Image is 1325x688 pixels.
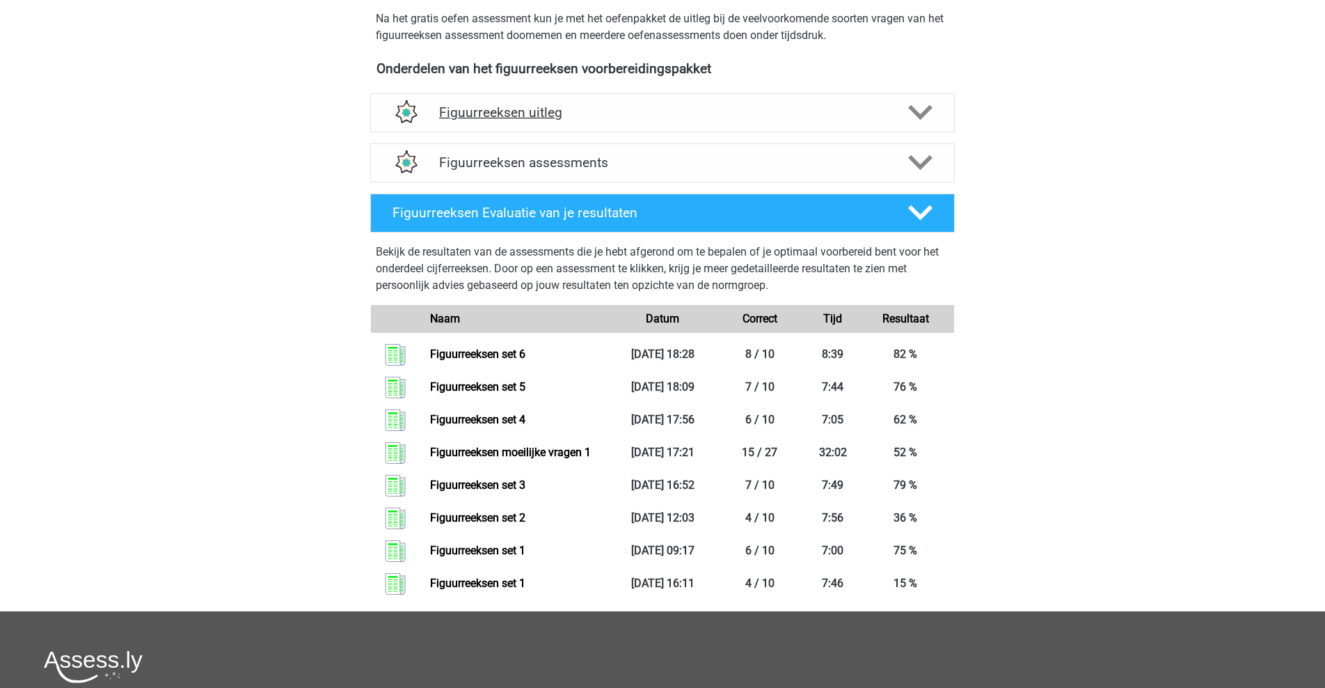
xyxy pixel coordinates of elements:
a: Figuurreeksen moeilijke vragen 1 [430,446,591,459]
h4: Onderdelen van het figuurreeksen voorbereidingspakket [376,61,949,77]
a: Figuurreeksen set 2 [430,511,525,524]
a: Figuurreeksen set 4 [430,413,525,426]
div: Na het gratis oefen assessment kun je met het oefenpakket de uitleg bij de veelvoorkomende soorte... [370,10,955,44]
div: Resultaat [857,311,954,327]
div: Naam [420,311,614,327]
a: assessments Figuurreeksen assessments [365,143,960,182]
div: Correct [711,311,809,327]
div: Datum [614,311,711,327]
a: Figuurreeksen set 1 [430,544,525,557]
img: figuurreeksen assessments [388,145,423,180]
div: Tijd [809,311,857,327]
a: Figuurreeksen set 5 [430,380,525,393]
a: uitleg Figuurreeksen uitleg [365,93,960,132]
p: Bekijk de resultaten van de assessments die je hebt afgerond om te bepalen of je optimaal voorber... [376,244,949,294]
a: Figuurreeksen set 3 [430,478,525,492]
a: Figuurreeksen Evaluatie van je resultaten [365,194,960,233]
a: Figuurreeksen set 1 [430,577,525,590]
a: Figuurreeksen set 6 [430,347,525,361]
h4: Figuurreeksen assessments [439,155,886,171]
img: Assessly logo [44,650,143,683]
h4: Figuurreeksen uitleg [439,104,886,120]
h4: Figuurreeksen Evaluatie van je resultaten [392,205,886,221]
img: figuurreeksen uitleg [388,95,423,130]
